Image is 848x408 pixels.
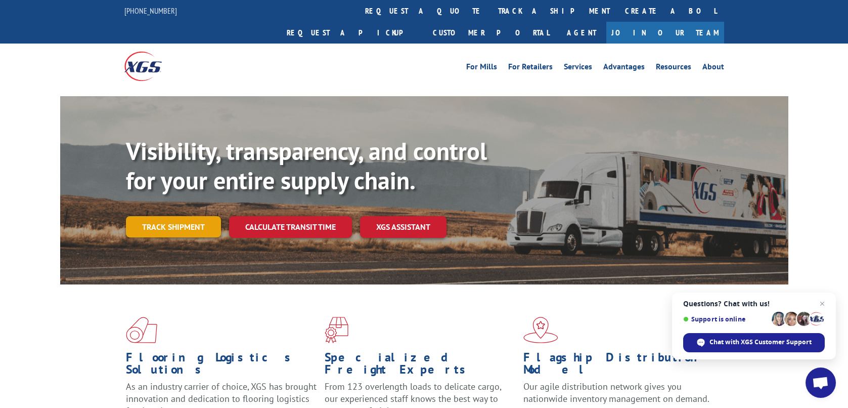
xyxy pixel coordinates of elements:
[656,63,691,74] a: Resources
[466,63,497,74] a: For Mills
[126,135,487,196] b: Visibility, transparency, and control for your entire supply chain.
[523,317,558,343] img: xgs-icon-flagship-distribution-model-red
[683,333,825,352] span: Chat with XGS Customer Support
[325,317,348,343] img: xgs-icon-focused-on-flooring-red
[683,315,768,323] span: Support is online
[126,317,157,343] img: xgs-icon-total-supply-chain-intelligence-red
[564,63,592,74] a: Services
[325,351,516,381] h1: Specialized Freight Experts
[360,216,447,238] a: XGS ASSISTANT
[229,216,352,238] a: Calculate transit time
[425,22,557,44] a: Customer Portal
[126,216,221,237] a: Track shipment
[702,63,724,74] a: About
[806,368,836,398] a: Open chat
[606,22,724,44] a: Join Our Team
[126,351,317,381] h1: Flooring Logistics Solutions
[557,22,606,44] a: Agent
[279,22,425,44] a: Request a pickup
[523,381,709,404] span: Our agile distribution network gives you nationwide inventory management on demand.
[523,351,715,381] h1: Flagship Distribution Model
[709,338,812,347] span: Chat with XGS Customer Support
[683,300,825,308] span: Questions? Chat with us!
[124,6,177,16] a: [PHONE_NUMBER]
[603,63,645,74] a: Advantages
[508,63,553,74] a: For Retailers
